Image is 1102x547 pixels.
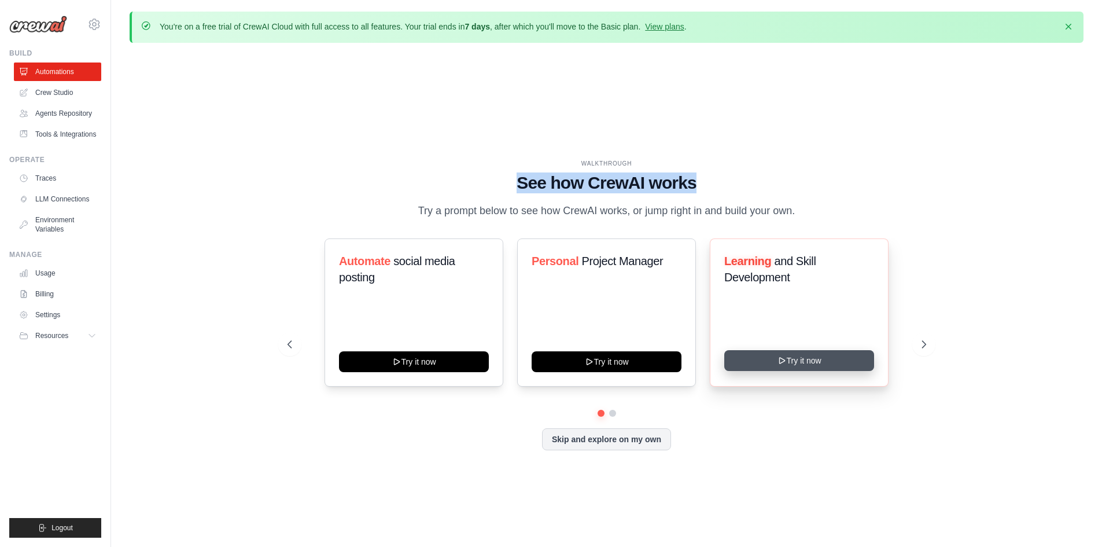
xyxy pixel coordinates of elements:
[14,104,101,123] a: Agents Repository
[532,351,681,372] button: Try it now
[14,125,101,144] a: Tools & Integrations
[51,523,73,533] span: Logout
[339,255,390,267] span: Automate
[9,250,101,259] div: Manage
[339,255,455,284] span: social media posting
[724,255,816,284] span: and Skill Development
[724,255,771,267] span: Learning
[288,172,926,193] h1: See how CrewAI works
[14,264,101,282] a: Usage
[14,326,101,345] button: Resources
[465,22,490,31] strong: 7 days
[9,518,101,538] button: Logout
[724,350,874,371] button: Try it now
[14,190,101,208] a: LLM Connections
[14,169,101,188] a: Traces
[581,255,663,267] span: Project Manager
[14,306,101,324] a: Settings
[14,83,101,102] a: Crew Studio
[160,21,687,32] p: You're on a free trial of CrewAI Cloud with full access to all features. Your trial ends in , aft...
[9,16,67,33] img: Logo
[35,331,68,340] span: Resources
[412,203,801,219] p: Try a prompt below to see how CrewAI works, or jump right in and build your own.
[339,351,489,372] button: Try it now
[9,155,101,164] div: Operate
[288,159,926,168] div: WALKTHROUGH
[14,285,101,303] a: Billing
[532,255,578,267] span: Personal
[14,211,101,238] a: Environment Variables
[645,22,684,31] a: View plans
[14,63,101,81] a: Automations
[9,49,101,58] div: Build
[542,428,671,450] button: Skip and explore on my own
